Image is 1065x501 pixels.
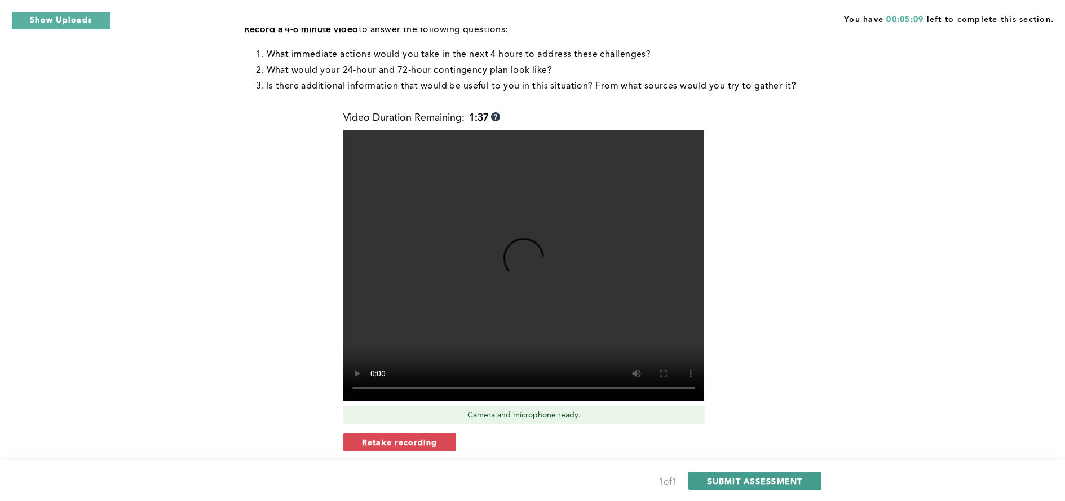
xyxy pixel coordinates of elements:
button: Retake recording [343,433,456,451]
span: 00:05:09 [886,16,923,24]
b: 1:37 [469,112,489,124]
li: What would your 24-hour and 72-hour contingency plan look like? [267,63,817,78]
li: What immediate actions would you take in the next 4 hours to address these challenges? [267,47,817,63]
p: to answer the following questions: [244,22,817,38]
div: Camera and microphone ready. [343,406,705,424]
span: Retake recording [362,437,438,447]
span: SUBMIT ASSESSMENT [707,476,802,486]
li: Is there additional information that would be useful to you in this situation? From what sources ... [267,78,817,94]
div: Video Duration Remaining: [343,112,500,124]
button: SUBMIT ASSESSMENT [688,472,821,490]
strong: Record a 4-6 minute video [244,25,359,34]
div: 1 of 1 [659,474,677,490]
span: You have left to complete this section. [844,11,1054,25]
button: Show Uploads [11,11,111,29]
